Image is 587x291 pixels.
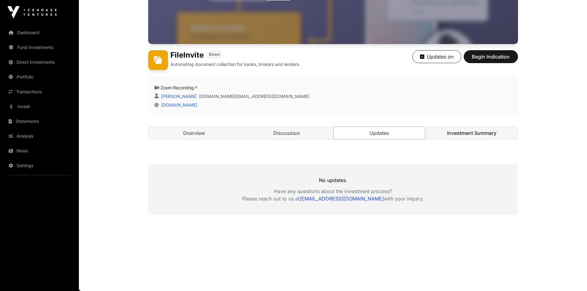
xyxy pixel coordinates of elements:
a: Analysis [5,129,74,143]
a: Overview [149,127,240,139]
a: Direct Investments [5,55,74,69]
a: Updates [333,127,426,139]
a: Statements [5,115,74,128]
a: Fund Investments [5,41,74,54]
img: Icehouse Ventures Logo [7,6,57,18]
div: No updates. [148,164,518,215]
a: Portfolio [5,70,74,84]
a: Transactions [5,85,74,99]
a: Dashboard [5,26,74,39]
a: Begin Indication [464,56,518,63]
img: FileInvite [148,50,168,70]
a: [EMAIL_ADDRESS][DOMAIN_NAME] [300,196,384,202]
p: Have any questions about the investment process? Please reach out to us at with your inquiry. [148,188,518,202]
p: Automating document collection for banks, brokers and lenders. [170,61,300,67]
a: Zoom Recording [161,85,197,90]
a: Invest [5,100,74,113]
button: Updates on [412,50,461,63]
span: Direct [209,52,220,57]
iframe: Chat Widget [556,261,587,291]
a: [DOMAIN_NAME] [159,102,197,107]
span: Begin Indication [471,53,510,60]
a: [PERSON_NAME] [160,94,197,99]
a: [DOMAIN_NAME][EMAIL_ADDRESS][DOMAIN_NAME] [199,93,309,99]
a: News [5,144,74,158]
nav: Tabs [149,127,518,139]
a: Discussion [241,127,332,139]
button: Begin Indication [464,50,518,63]
h1: FileInvite [170,50,204,60]
a: Investment Summary [426,127,518,139]
a: Settings [5,159,74,172]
